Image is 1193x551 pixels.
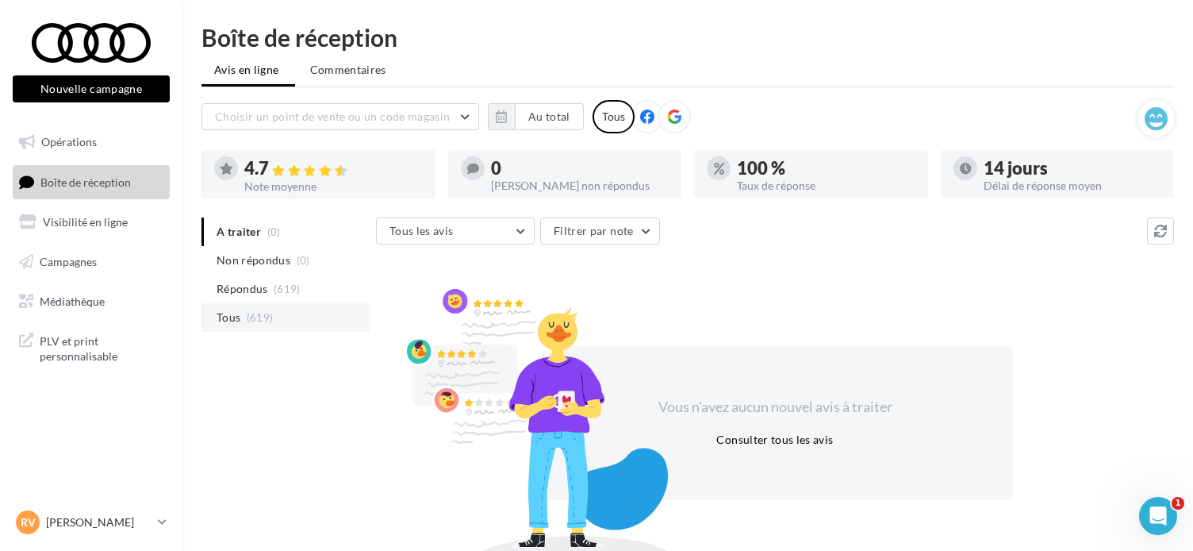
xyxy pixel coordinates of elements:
span: PLV et print personnalisable [40,330,163,364]
div: Tous [593,100,635,133]
span: Boîte de réception [40,175,131,188]
span: (619) [274,283,301,295]
p: [PERSON_NAME] [46,514,152,530]
button: Choisir un point de vente ou un code magasin [201,103,479,130]
div: 0 [491,160,669,177]
button: Consulter tous les avis [710,430,839,449]
button: Tous les avis [376,218,535,245]
span: Opérations [41,135,97,148]
span: 1 [1172,497,1184,510]
div: [PERSON_NAME] non répondus [491,180,669,191]
a: Opérations [10,125,173,159]
div: Note moyenne [244,181,423,192]
span: Campagnes [40,255,97,268]
div: 100 % [737,160,915,177]
a: Campagnes [10,245,173,279]
span: Non répondus [217,252,290,268]
button: Au total [515,103,584,130]
button: Nouvelle campagne [13,75,170,102]
a: Visibilité en ligne [10,206,173,239]
a: RV [PERSON_NAME] [13,507,170,538]
span: Commentaires [310,62,386,78]
button: Filtrer par note [540,218,660,245]
span: (619) [247,311,274,324]
span: RV [21,514,36,530]
div: Taux de réponse [737,180,915,191]
div: 4.7 [244,160,423,178]
button: Au total [488,103,584,130]
div: Boîte de réception [201,25,1174,49]
iframe: Intercom live chat [1139,497,1177,535]
span: Médiathèque [40,294,105,307]
span: Choisir un point de vente ou un code magasin [215,110,450,123]
a: Boîte de réception [10,165,173,199]
a: Médiathèque [10,285,173,318]
div: Vous n'avez aucun nouvel avis à traiter [639,397,911,418]
div: Délai de réponse moyen [984,180,1162,191]
span: Tous les avis [389,224,454,237]
span: Tous [217,310,240,326]
div: 14 jours [984,160,1162,177]
span: Répondus [217,281,268,297]
span: Visibilité en ligne [43,215,128,229]
a: PLV et print personnalisable [10,324,173,371]
span: (0) [297,254,310,267]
